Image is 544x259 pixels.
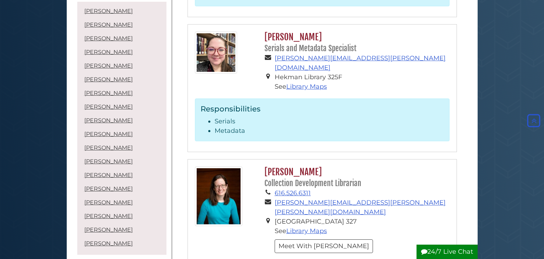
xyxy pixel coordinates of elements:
[201,104,444,113] h3: Responsibilities
[84,226,133,233] a: [PERSON_NAME]
[84,90,133,96] a: [PERSON_NAME]
[84,158,133,165] a: [PERSON_NAME]
[286,83,327,90] a: Library Maps
[417,245,478,259] button: 24/7 Live Chat
[275,199,446,216] a: [PERSON_NAME][EMAIL_ADDRESS][PERSON_NAME][PERSON_NAME][DOMAIN_NAME]
[84,240,133,247] a: [PERSON_NAME]
[84,8,133,14] a: [PERSON_NAME]
[275,239,373,253] button: Meet With [PERSON_NAME]
[261,166,449,189] h2: [PERSON_NAME]
[84,213,133,219] a: [PERSON_NAME]
[84,62,133,69] a: [PERSON_NAME]
[84,35,133,42] a: [PERSON_NAME]
[84,49,133,55] a: [PERSON_NAME]
[195,32,237,74] img: emily-mitchell-russner.jpg
[84,185,133,192] a: [PERSON_NAME]
[215,126,444,136] li: Metadata
[215,117,444,126] li: Serials
[275,73,450,91] li: Hekman Library 325F See
[275,189,311,197] a: 616.526.6311
[84,144,133,151] a: [PERSON_NAME]
[275,217,450,236] li: [GEOGRAPHIC_DATA] 327 See
[264,179,361,188] small: Collection Development Librarian
[195,166,242,226] img: Katherine_Swart_125x160.jpg
[84,199,133,206] a: [PERSON_NAME]
[525,117,542,124] a: Back to Top
[264,44,356,53] small: Serials and Metadata Specialist
[84,21,133,28] a: [PERSON_NAME]
[286,227,327,235] a: Library Maps
[84,76,133,83] a: [PERSON_NAME]
[84,103,133,110] a: [PERSON_NAME]
[275,54,446,71] a: [PERSON_NAME][EMAIL_ADDRESS][PERSON_NAME][DOMAIN_NAME]
[84,172,133,178] a: [PERSON_NAME]
[261,32,449,54] h2: [PERSON_NAME]
[84,117,133,124] a: [PERSON_NAME]
[84,131,133,137] a: [PERSON_NAME]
